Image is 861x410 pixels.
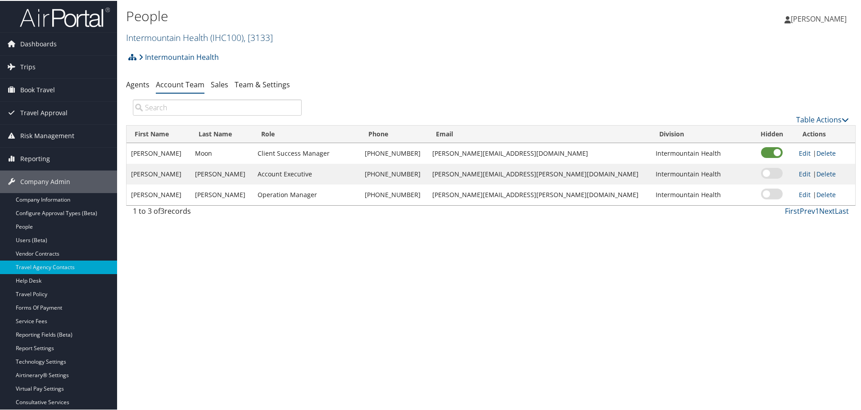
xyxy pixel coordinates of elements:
[253,125,360,142] th: Role: activate to sort column ascending
[20,170,70,192] span: Company Admin
[360,184,428,204] td: [PHONE_NUMBER]
[799,148,811,157] a: Edit
[20,147,50,169] span: Reporting
[210,31,244,43] span: ( IHC100 )
[794,184,855,204] td: |
[126,6,612,25] h1: People
[428,163,651,184] td: [PERSON_NAME][EMAIL_ADDRESS][PERSON_NAME][DOMAIN_NAME]
[127,142,190,163] td: [PERSON_NAME]
[127,184,190,204] td: [PERSON_NAME]
[815,205,819,215] a: 1
[428,142,651,163] td: [PERSON_NAME][EMAIL_ADDRESS][DOMAIN_NAME]
[20,78,55,100] span: Book Travel
[360,125,428,142] th: Phone
[799,189,811,198] a: Edit
[253,142,360,163] td: Client Success Manager
[235,79,290,89] a: Team & Settings
[835,205,849,215] a: Last
[253,163,360,184] td: Account Executive
[20,124,74,146] span: Risk Management
[126,31,273,43] a: Intermountain Health
[785,205,800,215] a: First
[816,148,836,157] a: Delete
[20,55,36,77] span: Trips
[190,125,253,142] th: Last Name: activate to sort column ascending
[428,184,651,204] td: [PERSON_NAME][EMAIL_ADDRESS][PERSON_NAME][DOMAIN_NAME]
[190,142,253,163] td: Moon
[800,205,815,215] a: Prev
[794,163,855,184] td: |
[160,205,164,215] span: 3
[133,205,302,220] div: 1 to 3 of records
[211,79,228,89] a: Sales
[651,142,749,163] td: Intermountain Health
[244,31,273,43] span: , [ 3133 ]
[127,163,190,184] td: [PERSON_NAME]
[156,79,204,89] a: Account Team
[816,189,836,198] a: Delete
[253,184,360,204] td: Operation Manager
[799,169,811,177] a: Edit
[651,125,749,142] th: Division: activate to sort column ascending
[794,125,855,142] th: Actions
[127,125,190,142] th: First Name: activate to sort column ascending
[794,142,855,163] td: |
[20,6,110,27] img: airportal-logo.png
[190,163,253,184] td: [PERSON_NAME]
[819,205,835,215] a: Next
[133,99,302,115] input: Search
[796,114,849,124] a: Table Actions
[20,101,68,123] span: Travel Approval
[791,13,847,23] span: [PERSON_NAME]
[190,184,253,204] td: [PERSON_NAME]
[360,163,428,184] td: [PHONE_NUMBER]
[784,5,856,32] a: [PERSON_NAME]
[749,125,794,142] th: Hidden: activate to sort column ascending
[126,79,150,89] a: Agents
[360,142,428,163] td: [PHONE_NUMBER]
[651,184,749,204] td: Intermountain Health
[428,125,651,142] th: Email: activate to sort column ascending
[139,47,219,65] a: Intermountain Health
[816,169,836,177] a: Delete
[20,32,57,54] span: Dashboards
[651,163,749,184] td: Intermountain Health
